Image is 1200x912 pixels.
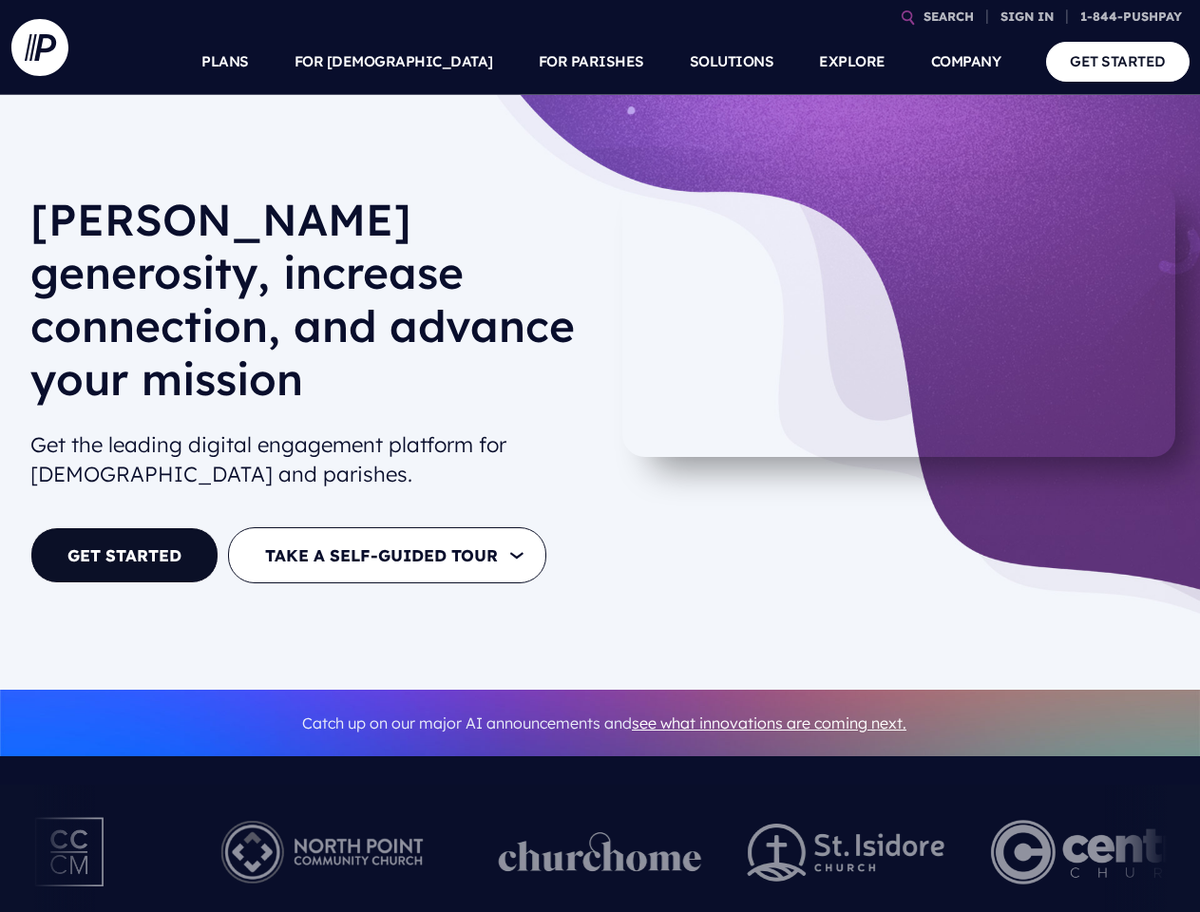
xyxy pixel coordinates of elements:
a: GET STARTED [1046,42,1190,81]
a: EXPLORE [819,28,886,95]
a: FOR PARISHES [539,28,644,95]
p: Catch up on our major AI announcements and [30,702,1178,745]
h1: [PERSON_NAME] generosity, increase connection, and advance your mission [30,193,589,421]
a: COMPANY [931,28,1001,95]
h2: Get the leading digital engagement platform for [DEMOGRAPHIC_DATA] and parishes. [30,423,589,497]
img: pp_logos_1 [499,832,702,872]
a: FOR [DEMOGRAPHIC_DATA] [295,28,493,95]
a: PLANS [201,28,249,95]
img: Pushpay_Logo__NorthPoint [192,800,453,904]
a: SOLUTIONS [690,28,774,95]
button: TAKE A SELF-GUIDED TOUR [228,527,546,583]
img: pp_logos_2 [748,824,945,882]
a: see what innovations are coming next. [632,713,906,732]
a: GET STARTED [30,527,219,583]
